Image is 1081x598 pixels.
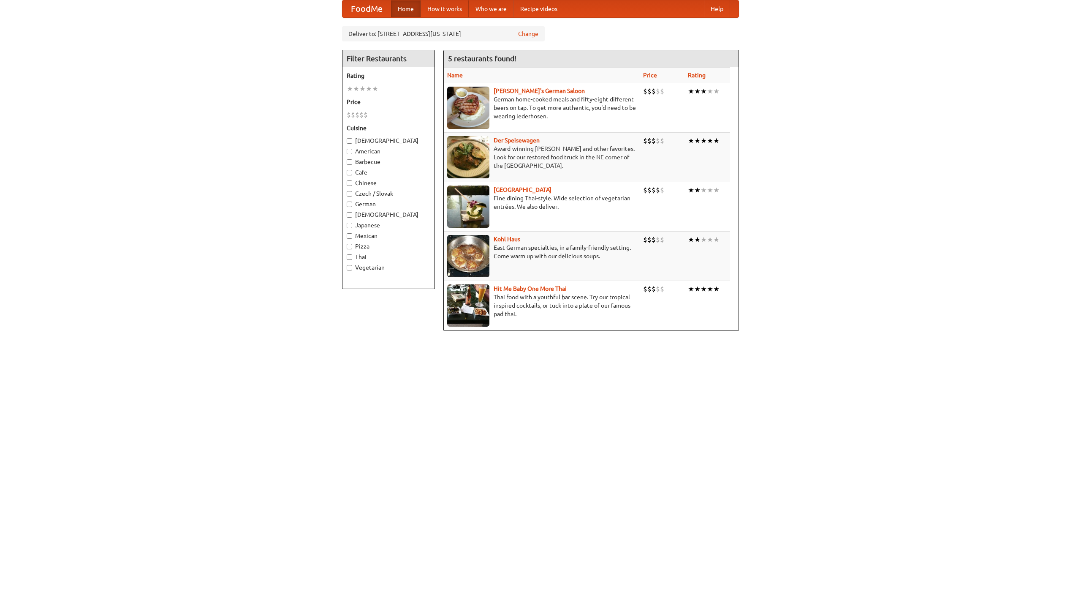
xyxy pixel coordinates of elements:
label: [DEMOGRAPHIC_DATA] [347,137,430,145]
li: $ [643,284,647,294]
label: Thai [347,253,430,261]
li: $ [643,136,647,145]
p: Fine dining Thai-style. Wide selection of vegetarian entrées. We also deliver. [447,194,636,211]
div: Deliver to: [STREET_ADDRESS][US_STATE] [342,26,545,41]
li: ★ [713,87,720,96]
li: ★ [688,87,694,96]
li: ★ [701,186,707,195]
a: Rating [688,72,706,79]
a: Hit Me Baby One More Thai [494,285,567,292]
input: Cafe [347,170,352,175]
label: Japanese [347,221,430,229]
li: ★ [694,235,701,244]
label: Barbecue [347,158,430,166]
label: American [347,147,430,156]
a: Kohl Haus [494,236,520,243]
li: ★ [372,84,378,93]
a: FoodMe [342,0,391,17]
a: Der Speisewagen [494,137,540,144]
input: American [347,149,352,154]
input: [DEMOGRAPHIC_DATA] [347,138,352,144]
li: ★ [713,284,720,294]
li: ★ [694,87,701,96]
input: Vegetarian [347,265,352,270]
input: Pizza [347,244,352,249]
li: ★ [707,284,713,294]
li: ★ [359,84,366,93]
li: $ [347,110,351,120]
b: [PERSON_NAME]'s German Saloon [494,87,585,94]
label: German [347,200,430,208]
h4: Filter Restaurants [342,50,435,67]
li: ★ [694,186,701,195]
li: $ [652,284,656,294]
a: Price [643,72,657,79]
label: Czech / Slovak [347,189,430,198]
input: Japanese [347,223,352,228]
input: Mexican [347,233,352,239]
li: $ [359,110,364,120]
li: ★ [688,186,694,195]
li: ★ [713,186,720,195]
label: Cafe [347,168,430,177]
li: $ [643,87,647,96]
li: $ [643,235,647,244]
h5: Cuisine [347,124,430,132]
img: speisewagen.jpg [447,136,489,178]
img: esthers.jpg [447,87,489,129]
li: ★ [694,136,701,145]
img: satay.jpg [447,186,489,228]
a: Recipe videos [513,0,564,17]
li: ★ [701,284,707,294]
a: [GEOGRAPHIC_DATA] [494,186,551,193]
li: $ [652,186,656,195]
input: Czech / Slovak [347,191,352,197]
li: $ [660,284,664,294]
li: ★ [701,235,707,244]
input: Thai [347,254,352,260]
img: babythai.jpg [447,284,489,327]
input: [DEMOGRAPHIC_DATA] [347,212,352,218]
label: Vegetarian [347,263,430,272]
p: East German specialties, in a family-friendly setting. Come warm up with our delicious soups. [447,243,636,260]
li: $ [652,136,656,145]
li: $ [656,136,660,145]
input: German [347,202,352,207]
a: Name [447,72,463,79]
li: $ [652,235,656,244]
li: $ [656,284,660,294]
h5: Rating [347,71,430,80]
li: $ [647,284,652,294]
label: Pizza [347,242,430,251]
li: $ [647,136,652,145]
label: Mexican [347,232,430,240]
li: $ [647,87,652,96]
li: $ [660,235,664,244]
img: kohlhaus.jpg [447,235,489,277]
li: $ [364,110,368,120]
li: ★ [688,284,694,294]
li: ★ [366,84,372,93]
li: $ [652,87,656,96]
li: ★ [694,284,701,294]
li: ★ [707,186,713,195]
li: $ [660,186,664,195]
li: $ [656,87,660,96]
li: $ [660,136,664,145]
p: German home-cooked meals and fifty-eight different beers on tap. To get more authentic, you'd nee... [447,95,636,120]
a: How it works [421,0,469,17]
h5: Price [347,98,430,106]
p: Thai food with a youthful bar scene. Try our tropical inspired cocktails, or tuck into a plate of... [447,293,636,318]
li: ★ [701,136,707,145]
li: $ [351,110,355,120]
li: $ [647,235,652,244]
li: ★ [701,87,707,96]
input: Chinese [347,180,352,186]
a: Home [391,0,421,17]
li: ★ [688,136,694,145]
li: $ [647,186,652,195]
li: ★ [707,136,713,145]
a: Help [704,0,730,17]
